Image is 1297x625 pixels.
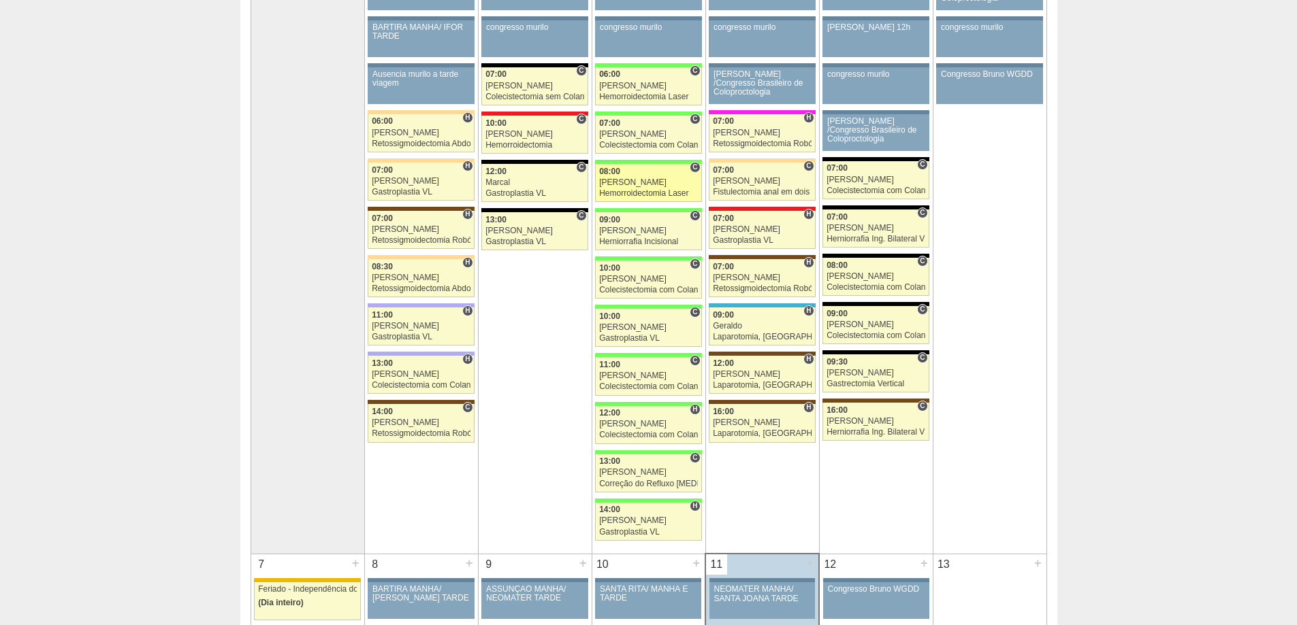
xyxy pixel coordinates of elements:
[258,585,357,594] div: Feriado - Independência do [GEOGRAPHIC_DATA]
[368,356,474,394] a: H 13:00 [PERSON_NAME] Colecistectomia com Colangiografia VL
[368,400,474,404] div: Key: Santa Joana
[827,405,848,415] span: 16:00
[368,110,474,114] div: Key: Bartira
[600,585,696,603] div: SANTA RITA/ MANHÃ E TARDE
[595,305,701,309] div: Key: Brasil
[709,303,815,307] div: Key: Neomater
[713,284,812,293] div: Retossigmoidectomia Robótica
[372,116,393,126] span: 06:00
[709,582,815,619] a: NEOMATER MANHÃ/ SANTA JOANA TARDE
[941,23,1038,32] div: congresso murilo
[481,16,588,20] div: Key: Aviso
[254,582,360,620] a: Feriado - Independência do [GEOGRAPHIC_DATA] (Dia inteiro)
[822,350,929,354] div: Key: Blanc
[713,188,812,197] div: Fistulectomia anal em dois tempos
[918,554,930,572] div: +
[690,162,700,173] span: Consultório
[599,69,620,79] span: 06:00
[713,418,812,427] div: [PERSON_NAME]
[709,158,815,163] div: Key: Bartira
[690,404,700,415] span: Hospital
[595,357,701,395] a: C 11:00 [PERSON_NAME] Colecistectomia com Colangiografia VL
[917,256,927,267] span: Consultório
[595,402,701,406] div: Key: Brasil
[599,516,698,525] div: [PERSON_NAME]
[827,224,925,233] div: [PERSON_NAME]
[822,354,929,392] a: C 09:30 [PERSON_NAME] Gastrectomia Vertical
[822,114,929,151] a: [PERSON_NAME] /Congresso Brasileiro de Coloproctologia
[690,307,700,318] span: Consultório
[713,333,812,341] div: Laparotomia, [GEOGRAPHIC_DATA], Drenagem, Bridas VL
[485,167,507,176] span: 12:00
[827,175,925,184] div: [PERSON_NAME]
[822,67,929,104] a: congresso murilo
[822,306,929,344] a: C 09:00 [PERSON_NAME] Colecistectomia com Colangiografia VL
[709,16,815,20] div: Key: Aviso
[599,505,620,514] span: 14:00
[372,418,470,427] div: [PERSON_NAME]
[372,70,470,88] div: Ausencia murilo a tarde viagem
[372,262,393,271] span: 08:30
[599,215,620,224] span: 09:00
[576,162,586,173] span: Consultório
[350,554,362,572] div: +
[713,129,812,137] div: [PERSON_NAME]
[599,360,620,369] span: 11:00
[368,211,474,249] a: H 07:00 [PERSON_NAME] Retossigmoidectomia Robótica
[822,157,929,161] div: Key: Blanc
[933,554,955,575] div: 13
[822,16,929,20] div: Key: Aviso
[822,399,929,403] div: Key: Santa Joana
[690,65,700,76] span: Consultório
[709,404,815,442] a: H 16:00 [PERSON_NAME] Laparotomia, [GEOGRAPHIC_DATA], Drenagem, Bridas
[481,212,588,250] a: C 13:00 [PERSON_NAME] Gastroplastia VL
[599,286,698,294] div: Colecistectomia com Colangiografia VL
[599,371,698,380] div: [PERSON_NAME]
[462,354,473,365] span: Hospital
[481,63,588,67] div: Key: Blanc
[803,305,814,316] span: Hospital
[803,257,814,268] span: Hospital
[595,67,701,105] a: C 06:00 [PERSON_NAME] Hemorroidectomia Laser
[372,310,393,320] span: 11:00
[599,82,698,90] div: [PERSON_NAME]
[827,212,848,222] span: 07:00
[372,225,470,234] div: [PERSON_NAME]
[595,503,701,541] a: H 14:00 [PERSON_NAME] Gastroplastia VL
[709,20,815,57] a: congresso murilo
[462,112,473,123] span: Hospital
[1032,554,1044,572] div: +
[823,582,929,619] a: Congresso Bruno WGDD
[485,69,507,79] span: 07:00
[713,358,734,368] span: 12:00
[827,260,848,270] span: 08:00
[368,16,474,20] div: Key: Aviso
[823,578,929,582] div: Key: Aviso
[713,116,734,126] span: 07:00
[822,302,929,306] div: Key: Blanc
[822,63,929,67] div: Key: Aviso
[368,20,474,57] a: BARTIRA MANHÃ/ IFOR TARDE
[372,273,470,282] div: [PERSON_NAME]
[462,209,473,220] span: Hospital
[941,70,1038,79] div: Congresso Bruno WGDD
[368,158,474,163] div: Key: Bartira
[709,307,815,345] a: H 09:00 Geraldo Laparotomia, [GEOGRAPHIC_DATA], Drenagem, Bridas VL
[713,273,812,282] div: [PERSON_NAME]
[822,209,929,248] a: C 07:00 [PERSON_NAME] Herniorrafia Ing. Bilateral VL
[595,406,701,444] a: H 12:00 [PERSON_NAME] Colecistectomia com Colangiografia VL
[827,379,925,388] div: Gastrectomia Vertical
[713,225,812,234] div: [PERSON_NAME]
[595,208,701,212] div: Key: Brasil
[368,582,474,619] a: BARTIRA MANHÃ/ [PERSON_NAME] TARDE
[804,554,816,572] div: +
[713,370,812,379] div: [PERSON_NAME]
[372,165,393,175] span: 07:00
[713,429,812,438] div: Laparotomia, [GEOGRAPHIC_DATA], Drenagem, Bridas
[595,112,701,116] div: Key: Brasil
[365,554,386,575] div: 8
[595,499,701,503] div: Key: Brasil
[709,211,815,249] a: H 07:00 [PERSON_NAME] Gastroplastia VL
[599,420,698,428] div: [PERSON_NAME]
[599,275,698,284] div: [PERSON_NAME]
